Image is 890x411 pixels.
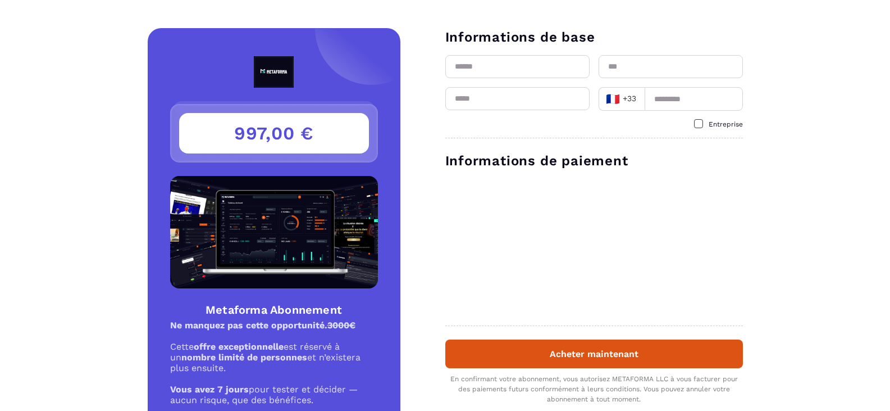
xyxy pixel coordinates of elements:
h3: 997,00 € [179,113,369,153]
span: +33 [605,91,637,107]
h4: Metaforma Abonnement [170,302,378,318]
strong: offre exceptionnelle [194,341,284,352]
h3: Informations de paiement [445,152,743,170]
input: Search for option [639,91,641,107]
img: Product Image [170,176,378,288]
strong: Ne manquez pas cette opportunité. [170,320,355,331]
p: pour tester et décider — aucun risque, que des bénéfices. [170,384,378,405]
div: En confirmant votre abonnement, vous autorisez METAFORMA LLC à vous facturer pour des paiements f... [445,374,743,404]
strong: nombre limité de personnes [181,352,307,363]
h3: Informations de base [445,28,743,46]
span: Entreprise [709,120,743,128]
span: 🇫🇷 [606,91,620,107]
s: 3000€ [327,320,355,331]
button: Acheter maintenant [445,340,743,368]
strong: Vous avez 7 jours [170,384,249,395]
div: Search for option [599,87,645,111]
p: Cette est réservé à un et n’existera plus ensuite. [170,341,378,373]
img: logo [228,56,320,88]
iframe: Cadre de saisie sécurisé pour le paiement [443,177,745,314]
